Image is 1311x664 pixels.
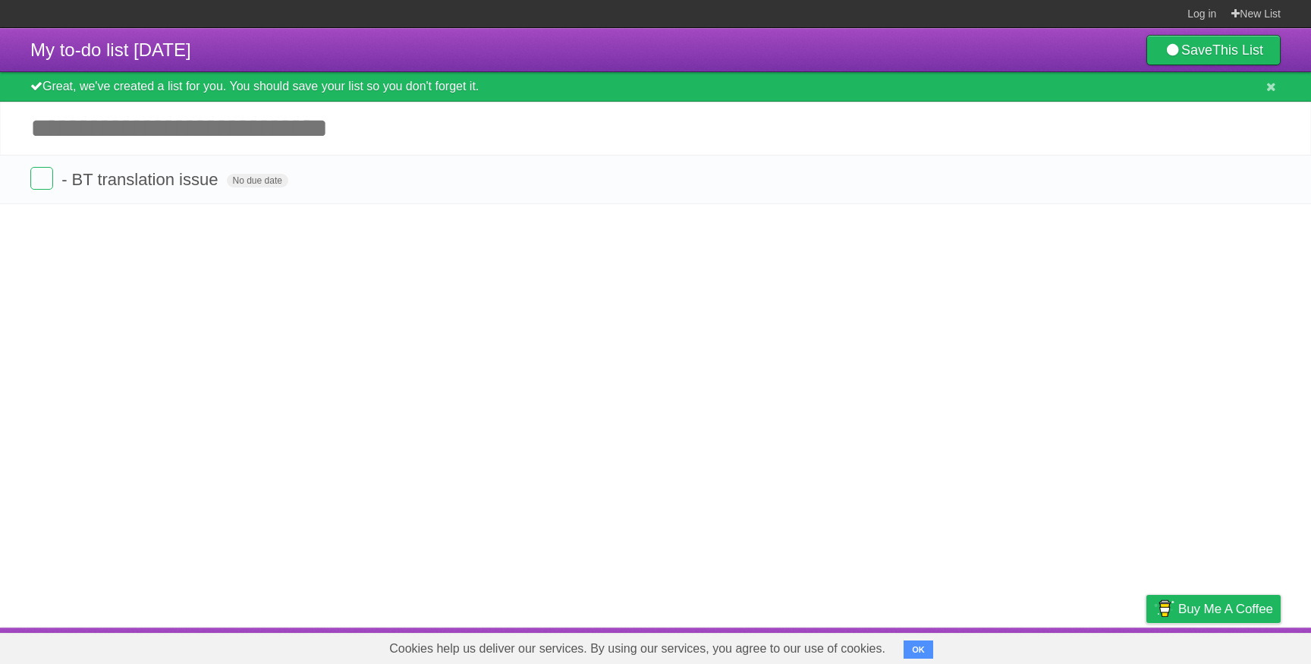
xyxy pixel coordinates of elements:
a: About [945,631,976,660]
a: Suggest a feature [1185,631,1281,660]
label: Done [30,167,53,190]
a: Developers [995,631,1056,660]
span: My to-do list [DATE] [30,39,191,60]
a: SaveThis List [1146,35,1281,65]
span: No due date [227,174,288,187]
img: Buy me a coffee [1154,596,1174,622]
a: Privacy [1127,631,1166,660]
span: - BT translation issue [61,170,222,189]
a: Terms [1075,631,1108,660]
b: This List [1212,42,1263,58]
a: Buy me a coffee [1146,595,1281,623]
span: Buy me a coffee [1178,596,1273,622]
span: Cookies help us deliver our services. By using our services, you agree to our use of cookies. [374,634,901,664]
button: OK [904,640,933,659]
